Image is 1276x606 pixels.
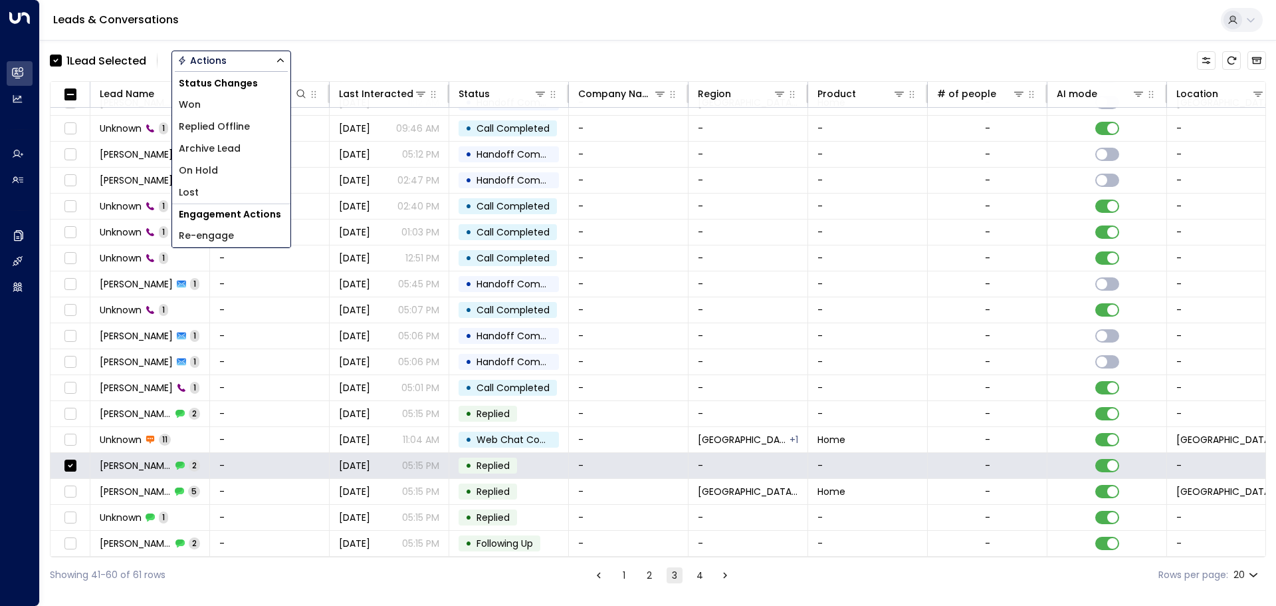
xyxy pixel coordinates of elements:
[465,221,472,243] div: •
[465,454,472,477] div: •
[339,277,370,291] span: Aug 29, 2025
[100,251,142,265] span: Unknown
[210,271,330,297] td: -
[465,299,472,321] div: •
[569,531,689,556] td: -
[100,226,142,239] span: Unknown
[459,86,547,102] div: Status
[339,329,370,343] span: Aug 29, 2025
[465,117,472,140] div: •
[985,381,990,394] div: -
[477,355,570,369] span: Handoff Completed
[465,273,472,295] div: •
[100,381,173,394] span: John Miller
[62,250,78,267] span: Toggle select row
[698,86,731,102] div: Region
[159,200,168,212] span: 1
[402,537,439,550] p: 05:15 PM
[569,297,689,323] td: -
[578,86,667,102] div: Company Name
[401,226,439,239] p: 01:03 PM
[190,330,199,341] span: 1
[477,96,570,109] span: Handoff Completed
[569,427,689,452] td: -
[689,245,808,271] td: -
[100,511,142,524] span: Unknown
[179,142,241,156] span: Archive Lead
[817,86,856,102] div: Product
[397,174,439,187] p: 02:47 PM
[62,120,78,137] span: Toggle select row
[62,458,78,474] span: Toggle select row
[817,485,845,498] span: Home
[477,511,510,524] span: Replied
[402,148,439,161] p: 05:12 PM
[985,459,990,472] div: -
[477,200,550,213] span: Call Completed
[210,453,330,478] td: -
[1176,433,1274,446] span: Summerhill Village
[477,174,570,187] span: Handoff Completed
[190,356,199,367] span: 1
[210,245,330,271] td: -
[689,116,808,141] td: -
[398,329,439,343] p: 05:06 PM
[172,73,290,94] h1: Status Changes
[339,407,370,420] span: Aug 27, 2025
[339,174,370,187] span: Aug 30, 2025
[171,51,291,71] button: Actions
[817,433,845,446] span: Home
[590,567,734,583] nav: pagination navigation
[62,432,78,448] span: Toggle select row
[985,277,990,291] div: -
[401,381,439,394] p: 05:01 PM
[171,51,291,71] div: Button group with a nested menu
[1222,51,1241,70] span: Refresh
[177,55,227,67] div: Actions
[465,402,472,425] div: •
[689,220,808,245] td: -
[569,349,689,375] td: -
[569,116,689,141] td: -
[808,116,928,141] td: -
[689,323,808,349] td: -
[100,355,173,369] span: John Doe
[808,401,928,426] td: -
[100,433,142,446] span: Unknown
[667,567,683,583] button: page 3
[188,486,200,497] span: 5
[808,142,928,167] td: -
[339,355,370,369] span: Aug 29, 2025
[808,531,928,556] td: -
[698,485,798,498] span: Central Texas
[396,122,439,135] p: 09:46 AM
[100,537,171,550] span: Dave
[62,380,78,396] span: Toggle select row
[1176,86,1218,102] div: Location
[100,303,142,317] span: Unknown
[985,537,990,550] div: -
[62,276,78,293] span: Toggle select row
[100,122,142,135] span: Unknown
[985,251,990,265] div: -
[569,401,689,426] td: -
[398,355,439,369] p: 05:06 PM
[62,146,78,163] span: Toggle select row
[569,245,689,271] td: -
[569,271,689,297] td: -
[100,200,142,213] span: Unknown
[339,433,370,446] span: Aug 28, 2025
[465,532,472,555] div: •
[179,186,199,200] span: Lost
[1057,86,1097,102] div: AI mode
[985,303,990,317] div: -
[689,375,808,400] td: -
[808,323,928,349] td: -
[591,567,607,583] button: Go to previous page
[210,479,330,504] td: -
[1247,51,1266,70] button: Archived Leads
[477,329,570,343] span: Handoff Completed
[616,567,632,583] button: Go to page 1
[210,427,330,452] td: -
[569,142,689,167] td: -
